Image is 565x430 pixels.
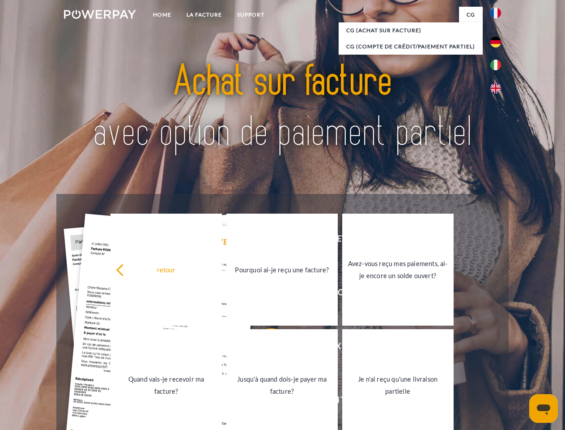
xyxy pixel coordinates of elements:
img: de [490,37,501,47]
div: Jusqu'à quand dois-je payer ma facture? [232,373,332,397]
img: fr [490,8,501,18]
a: Avez-vous reçu mes paiements, ai-je encore un solde ouvert? [342,214,454,326]
div: Quand vais-je recevoir ma facture? [116,373,217,397]
img: title-powerpay_fr.svg [85,43,480,172]
img: logo-powerpay-white.svg [64,10,136,19]
div: Avez-vous reçu mes paiements, ai-je encore un solde ouvert? [348,258,448,282]
a: CG (Compte de crédit/paiement partiel) [339,39,483,55]
a: Home [145,7,179,23]
div: Je n'ai reçu qu'une livraison partielle [348,373,448,397]
a: CG (achat sur facture) [339,22,483,39]
a: CG [459,7,483,23]
div: retour [116,263,217,275]
div: Pourquoi ai-je reçu une facture? [232,263,332,275]
img: en [490,83,501,94]
iframe: Bouton de lancement de la fenêtre de messagerie [529,394,558,423]
a: Support [229,7,272,23]
a: LA FACTURE [179,7,229,23]
img: it [490,60,501,70]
